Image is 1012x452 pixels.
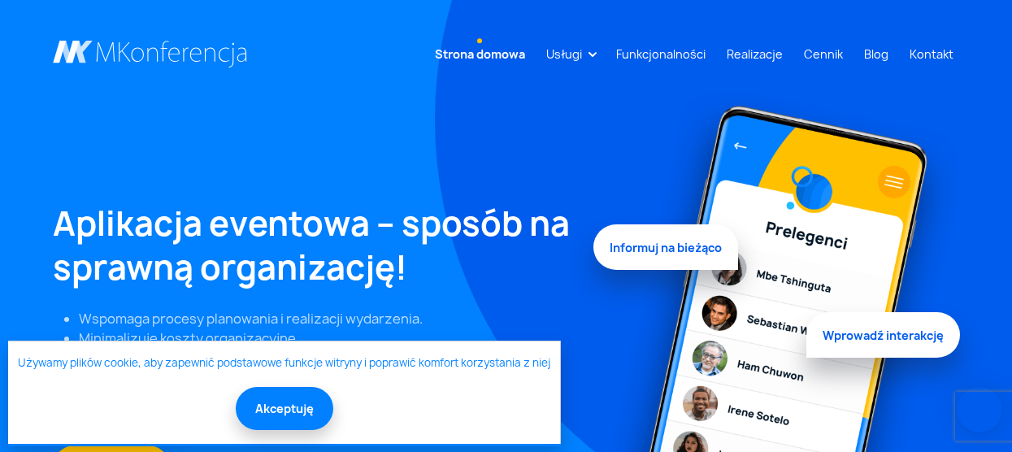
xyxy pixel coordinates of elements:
[720,39,789,69] a: Realizacje
[18,355,550,372] a: Używamy plików cookie, aby zapewnić podstawowe funkcje witryny i poprawić komfort korzystania z niej
[797,39,849,69] a: Cennik
[79,309,574,328] li: Wspomaga procesy planowania i realizacji wydarzenia.
[610,39,712,69] a: Funkcjonalności
[236,387,333,430] button: Akceptuję
[79,328,574,348] li: Minimalizuje koszty organizacyjne.
[858,39,895,69] a: Blog
[903,39,960,69] a: Kontakt
[428,39,532,69] a: Strona domowa
[806,307,960,353] span: Wprowadź interakcję
[957,387,1002,432] iframe: Smartsupp widget button
[593,229,738,275] span: Informuj na bieżąco
[540,39,589,69] a: Usługi
[53,202,574,289] h1: Aplikacja eventowa – sposób na sprawną organizację!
